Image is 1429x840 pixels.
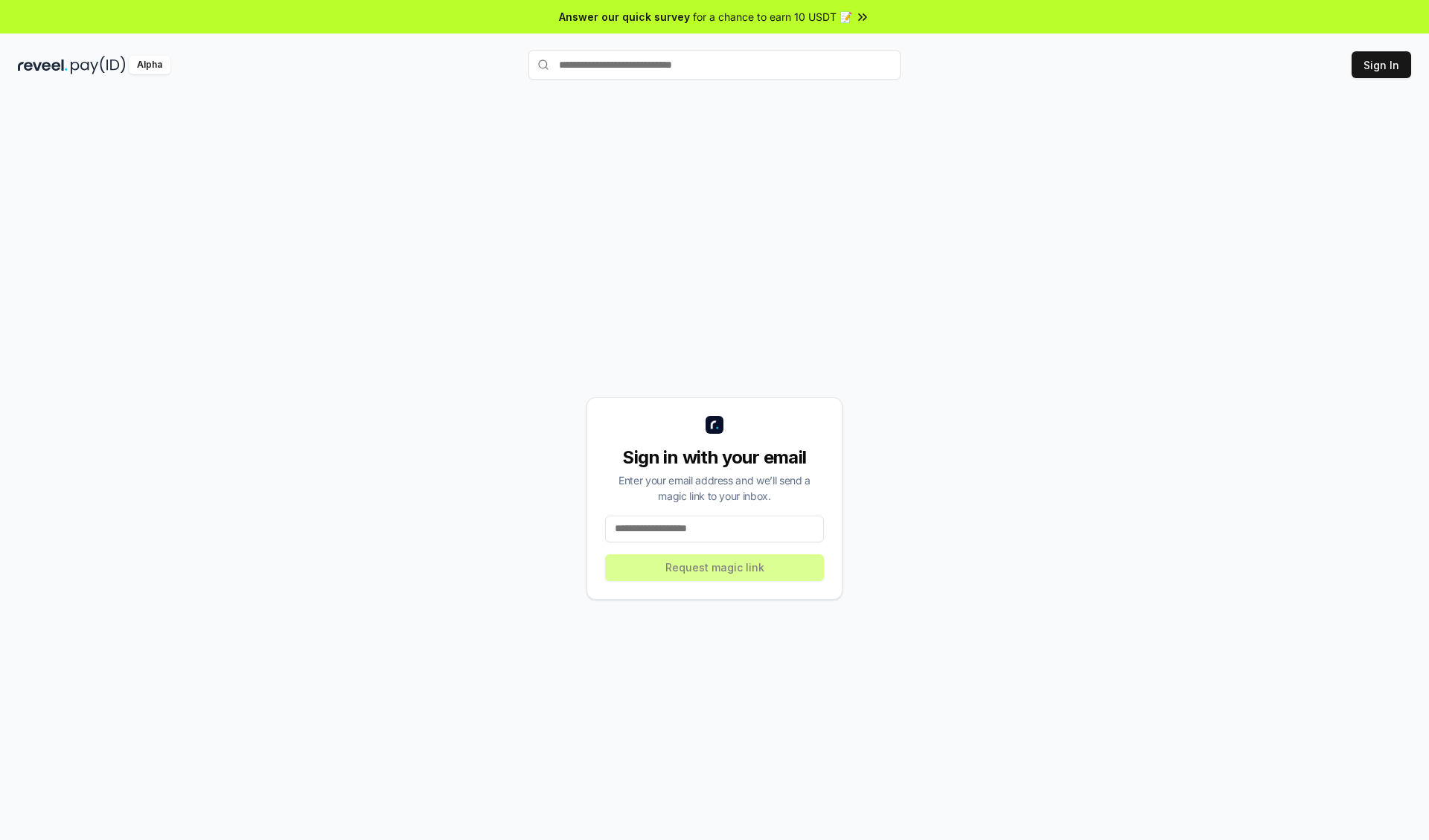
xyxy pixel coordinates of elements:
img: logo_small [706,416,723,434]
div: Sign in with your email [605,446,824,469]
span: Answer our quick survey [559,9,690,25]
div: Enter your email address and we’ll send a magic link to your inbox. [605,472,824,504]
button: Sign In [1352,51,1411,78]
div: Alpha [129,56,170,74]
img: pay_id [71,56,126,74]
span: for a chance to earn 10 USDT 📝 [693,9,852,25]
img: reveel_dark [18,56,68,74]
